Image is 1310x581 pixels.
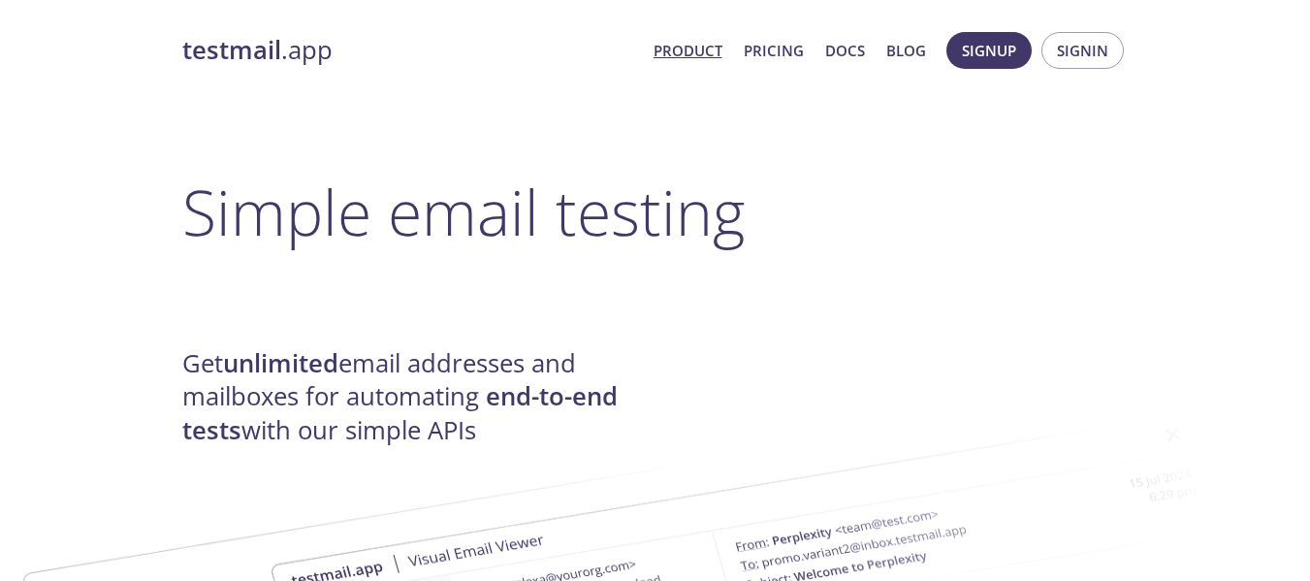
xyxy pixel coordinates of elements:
[946,32,1032,69] button: Signup
[962,38,1016,63] span: Signup
[223,346,338,380] strong: unlimited
[182,175,1129,249] h1: Simple email testing
[886,38,926,63] a: Blog
[825,38,865,63] a: Docs
[1057,38,1108,63] span: Signin
[182,347,655,447] h4: Get email addresses and mailboxes for automating with our simple APIs
[1041,32,1124,69] button: Signin
[182,34,638,67] a: testmail.app
[744,38,804,63] a: Pricing
[182,379,618,446] strong: end-to-end tests
[182,33,281,67] strong: testmail
[654,38,722,63] a: Product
